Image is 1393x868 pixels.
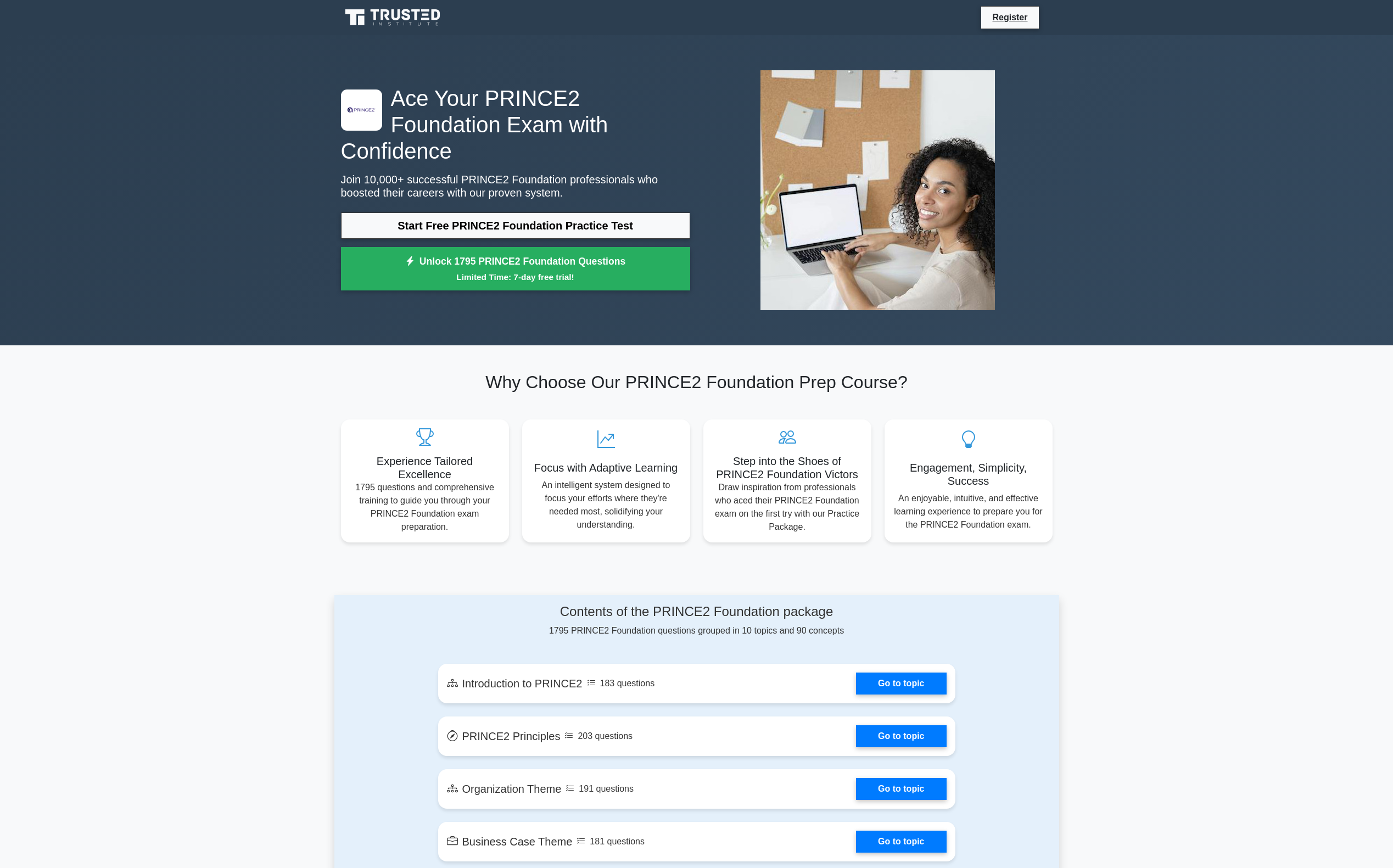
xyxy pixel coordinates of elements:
[350,481,500,534] p: 1795 questions and comprehensive training to guide you through your PRINCE2 Foundation exam prepa...
[856,778,946,800] a: Go to topic
[438,604,955,620] h4: Contents of the PRINCE2 Foundation package
[712,455,863,481] h5: Step into the Shoes of PRINCE2 Foundation Victors
[856,673,946,695] a: Go to topic
[531,461,681,474] h5: Focus with Adaptive Learning
[893,461,1044,488] h5: Engagement, Simplicity, Success
[350,455,500,481] h5: Experience Tailored Excellence
[438,604,955,637] div: 1795 PRINCE2 Foundation questions grouped in 10 topics and 90 concepts
[856,725,946,747] a: Go to topic
[531,479,681,531] p: An intelligent system designed to focus your efforts where they're needed most, solidifying your ...
[986,10,1034,24] a: Register
[893,492,1044,531] p: An enjoyable, intuitive, and effective learning experience to prepare you for the PRINCE2 Foundat...
[712,481,863,534] p: Draw inspiration from professionals who aced their PRINCE2 Foundation exam on the first try with ...
[341,247,690,291] a: Unlock 1795 PRINCE2 Foundation QuestionsLimited Time: 7-day free trial!
[856,831,946,853] a: Go to topic
[341,212,690,239] a: Start Free PRINCE2 Foundation Practice Test
[355,271,676,283] small: Limited Time: 7-day free trial!
[341,85,690,164] h1: Ace Your PRINCE2 Foundation Exam with Confidence
[341,173,690,199] p: Join 10,000+ successful PRINCE2 Foundation professionals who boosted their careers with our prove...
[341,372,1053,393] h2: Why Choose Our PRINCE2 Foundation Prep Course?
